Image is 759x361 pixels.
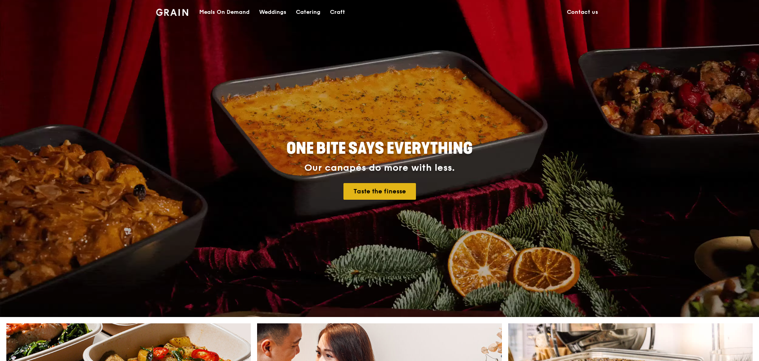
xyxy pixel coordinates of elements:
[562,0,603,24] a: Contact us
[343,183,416,200] a: Taste the finesse
[296,0,320,24] div: Catering
[156,9,188,16] img: Grain
[199,0,250,24] div: Meals On Demand
[325,0,350,24] a: Craft
[286,139,473,158] span: ONE BITE SAYS EVERYTHING
[237,162,522,174] div: Our canapés do more with less.
[291,0,325,24] a: Catering
[330,0,345,24] div: Craft
[259,0,286,24] div: Weddings
[254,0,291,24] a: Weddings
